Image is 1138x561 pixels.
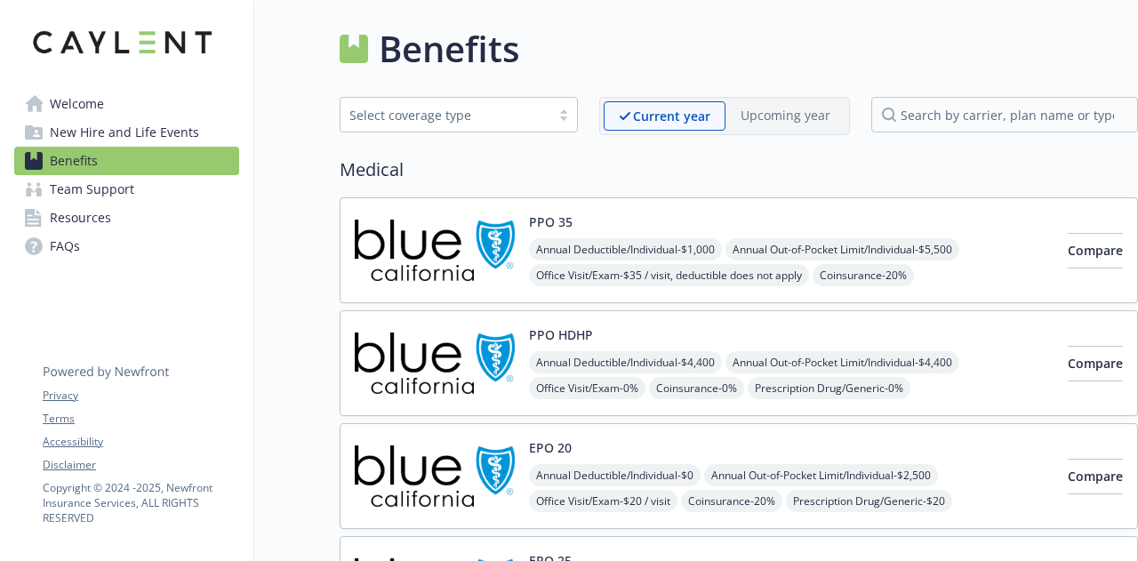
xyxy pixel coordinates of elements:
[340,156,1138,183] h2: Medical
[786,490,952,512] span: Prescription Drug/Generic - $20
[50,118,199,147] span: New Hire and Life Events
[741,106,830,124] p: Upcoming year
[50,232,80,260] span: FAQs
[43,457,238,473] a: Disclaimer
[871,97,1138,132] input: search by carrier, plan name or type
[529,438,572,457] button: EPO 20
[704,464,938,486] span: Annual Out-of-Pocket Limit/Individual - $2,500
[43,434,238,450] a: Accessibility
[1068,355,1123,372] span: Compare
[50,147,98,175] span: Benefits
[813,264,914,286] span: Coinsurance - 20%
[1068,242,1123,259] span: Compare
[529,464,701,486] span: Annual Deductible/Individual - $0
[14,232,239,260] a: FAQs
[1068,233,1123,268] button: Compare
[43,388,238,404] a: Privacy
[748,377,910,399] span: Prescription Drug/Generic - 0%
[725,351,959,373] span: Annual Out-of-Pocket Limit/Individual - $4,400
[349,106,541,124] div: Select coverage type
[1068,346,1123,381] button: Compare
[529,351,722,373] span: Annual Deductible/Individual - $4,400
[14,175,239,204] a: Team Support
[649,377,744,399] span: Coinsurance - 0%
[43,480,238,525] p: Copyright © 2024 - 2025 , Newfront Insurance Services, ALL RIGHTS RESERVED
[633,107,710,125] p: Current year
[529,264,809,286] span: Office Visit/Exam - $35 / visit, deductible does not apply
[50,175,134,204] span: Team Support
[355,212,515,288] img: Blue Shield of California carrier logo
[14,204,239,232] a: Resources
[1068,459,1123,494] button: Compare
[14,90,239,118] a: Welcome
[50,90,104,118] span: Welcome
[725,238,959,260] span: Annual Out-of-Pocket Limit/Individual - $5,500
[355,325,515,401] img: Blue Shield of California carrier logo
[14,118,239,147] a: New Hire and Life Events
[14,147,239,175] a: Benefits
[529,212,573,231] button: PPO 35
[529,377,645,399] span: Office Visit/Exam - 0%
[379,22,519,76] h1: Benefits
[529,238,722,260] span: Annual Deductible/Individual - $1,000
[43,411,238,427] a: Terms
[50,204,111,232] span: Resources
[1068,468,1123,485] span: Compare
[529,325,593,344] button: PPO HDHP
[725,101,845,131] span: Upcoming year
[529,490,677,512] span: Office Visit/Exam - $20 / visit
[681,490,782,512] span: Coinsurance - 20%
[355,438,515,514] img: Blue Shield of California carrier logo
